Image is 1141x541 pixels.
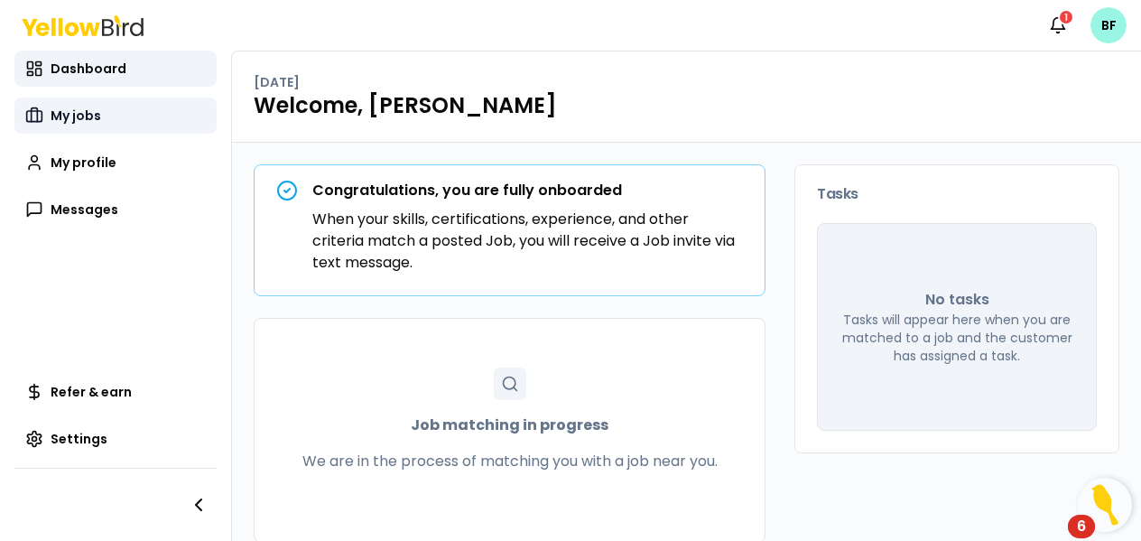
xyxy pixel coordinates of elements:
span: Refer & earn [51,383,132,401]
p: [DATE] [254,73,300,91]
span: Settings [51,430,107,448]
span: Dashboard [51,60,126,78]
strong: Job matching in progress [411,415,608,436]
span: My jobs [51,107,101,125]
span: My profile [51,154,116,172]
div: 1 [1058,9,1074,25]
a: Dashboard [14,51,217,87]
span: Messages [51,201,118,219]
p: Tasks will appear here when you are matched to a job and the customer has assigned a task. [840,311,1074,365]
a: Refer & earn [14,374,217,410]
button: 1 [1040,7,1076,43]
p: We are in the process of matching you with a job near you. [302,451,718,472]
a: Messages [14,191,217,228]
p: No tasks [925,289,989,311]
p: When your skills, certifications, experience, and other criteria match a posted Job, you will rec... [312,209,743,274]
button: Open Resource Center, 6 new notifications [1078,478,1132,532]
h3: Tasks [817,187,1097,201]
span: BF [1090,7,1127,43]
a: My jobs [14,98,217,134]
a: My profile [14,145,217,181]
strong: Congratulations, you are fully onboarded [312,180,622,201]
h1: Welcome, [PERSON_NAME] [254,91,1119,120]
a: Settings [14,421,217,457]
